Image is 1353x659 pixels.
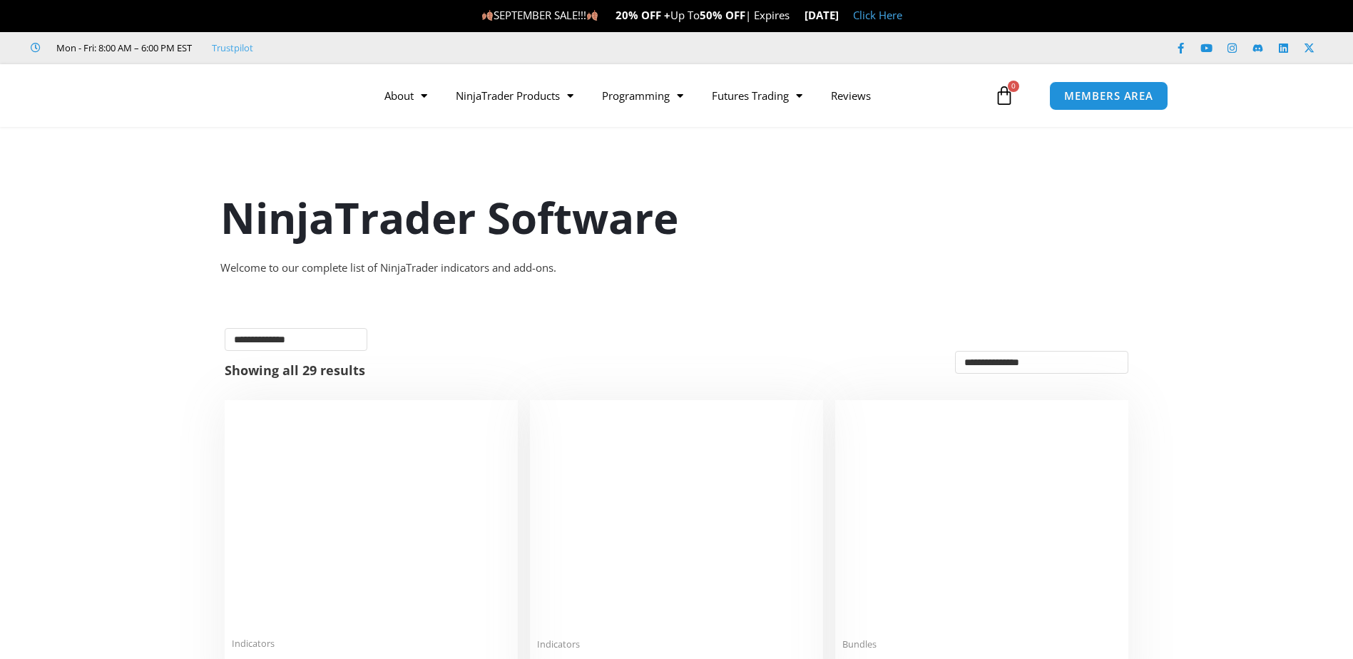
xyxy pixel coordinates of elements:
[53,39,192,56] span: Mon - Fri: 8:00 AM – 6:00 PM EST
[481,8,805,22] span: SEPTEMBER SALE!!! Up To | Expires
[482,10,493,21] img: 🍂
[225,364,365,377] p: Showing all 29 results
[700,8,745,22] strong: 50% OFF
[232,638,511,650] span: Indicators
[537,407,816,629] img: Account Risk Manager
[817,79,885,112] a: Reviews
[232,407,511,629] img: Duplicate Account Actions
[853,8,902,22] a: Click Here
[220,188,1133,247] h1: NinjaTrader Software
[587,10,598,21] img: 🍂
[441,79,588,112] a: NinjaTrader Products
[1064,91,1153,101] span: MEMBERS AREA
[790,10,801,21] img: ⌛
[212,39,253,56] a: Trustpilot
[955,351,1128,374] select: Shop order
[1008,81,1019,92] span: 0
[370,79,441,112] a: About
[537,638,816,650] span: Indicators
[616,8,670,22] strong: 20% OFF +
[842,407,1121,630] img: Accounts Dashboard Suite
[1049,81,1168,111] a: MEMBERS AREA
[588,79,698,112] a: Programming
[805,8,839,22] strong: [DATE]
[370,79,991,112] nav: Menu
[973,75,1036,116] a: 0
[220,258,1133,278] div: Welcome to our complete list of NinjaTrader indicators and add-ons.
[698,79,817,112] a: Futures Trading
[842,638,1121,650] span: Bundles
[165,70,319,121] img: LogoAI | Affordable Indicators – NinjaTrader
